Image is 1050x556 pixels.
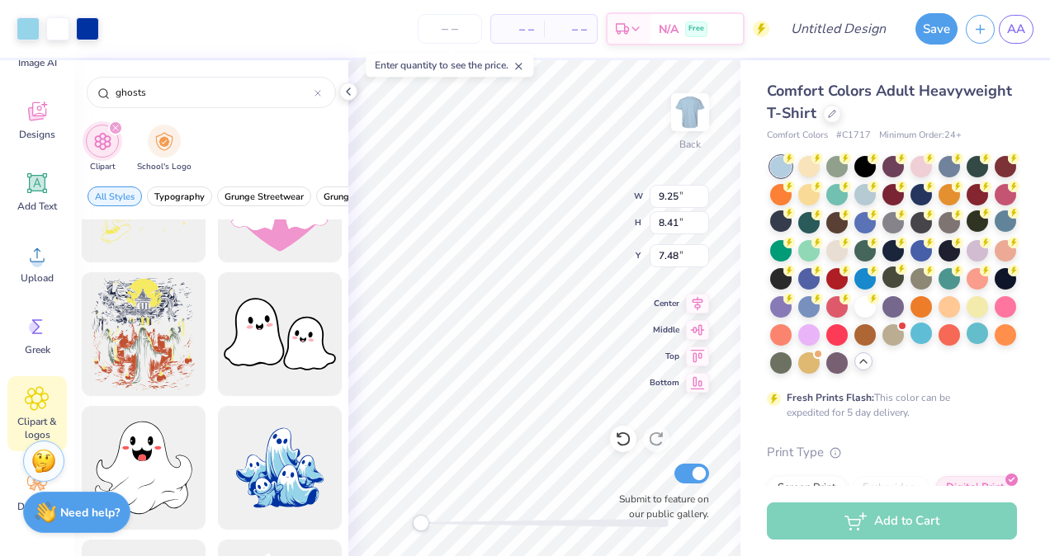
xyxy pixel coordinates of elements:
[137,125,192,173] div: filter for School's Logo
[650,350,679,363] span: Top
[17,500,57,513] span: Decorate
[674,96,707,129] img: Back
[10,415,64,441] span: Clipart & logos
[95,191,135,203] span: All Styles
[852,476,930,501] div: Embroidery
[836,129,871,143] span: # C1717
[650,323,679,337] span: Middle
[86,125,119,173] button: filter button
[778,12,899,45] input: Untitled Design
[879,129,962,143] span: Minimum Order: 24 +
[1007,20,1025,39] span: AA
[25,343,50,356] span: Greek
[554,21,587,38] span: – –
[650,297,679,310] span: Center
[114,84,315,101] input: Try "Stars"
[915,13,958,45] button: Save
[137,125,192,173] button: filter button
[93,132,112,151] img: Clipart Image
[610,492,709,521] label: Submit to feature on our public gallery.
[501,21,534,38] span: – –
[767,129,828,143] span: Comfort Colors
[225,191,304,203] span: Grunge Streetwear
[413,515,429,531] div: Accessibility label
[17,200,57,213] span: Add Text
[999,15,1033,44] a: AA
[87,186,142,206] button: filter button
[60,505,120,521] strong: Need help?
[18,56,57,69] span: Image AI
[679,137,701,152] div: Back
[659,21,679,38] span: N/A
[217,186,311,206] button: filter button
[324,191,354,203] span: Grunge
[137,161,192,173] span: School's Logo
[147,186,212,206] button: filter button
[316,186,362,206] button: filter button
[155,132,173,151] img: School's Logo Image
[418,14,482,44] input: – –
[366,54,533,77] div: Enter quantity to see the price.
[688,23,704,35] span: Free
[767,476,847,501] div: Screen Print
[650,376,679,389] span: Bottom
[19,128,55,141] span: Designs
[21,271,54,285] span: Upload
[767,443,1017,462] div: Print Type
[787,391,874,404] strong: Fresh Prints Flash:
[90,161,116,173] span: Clipart
[767,81,1012,123] span: Comfort Colors Adult Heavyweight T-Shirt
[154,191,205,203] span: Typography
[787,390,990,420] div: This color can be expedited for 5 day delivery.
[86,125,119,173] div: filter for Clipart
[935,476,1015,501] div: Digital Print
